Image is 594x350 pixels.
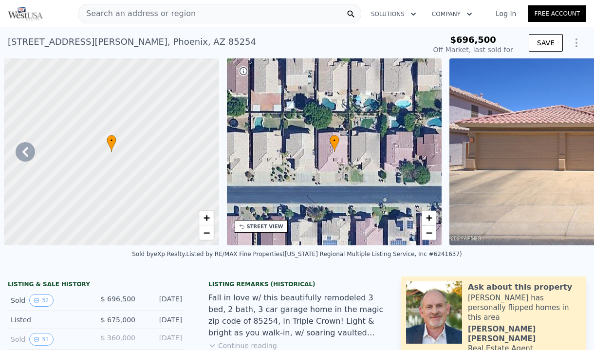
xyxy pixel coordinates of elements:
div: Fall in love w/ this beautifully remodeled 3 bed, 2 bath, 3 car garage home in the magic zip code... [208,292,386,339]
div: Listing Remarks (Historical) [208,280,386,288]
span: + [203,212,209,224]
button: View historical data [29,294,53,307]
a: Zoom in [422,211,436,225]
div: Sold [11,294,89,307]
div: Ask about this property [468,281,572,293]
span: − [426,226,432,239]
button: Show Options [567,33,586,53]
div: STREET VIEW [247,223,283,230]
span: − [203,226,209,239]
div: Listed [11,315,89,325]
div: [DATE] [143,294,182,307]
span: Search an address or region [78,8,196,19]
button: Solutions [363,5,424,23]
div: [DATE] [143,333,182,346]
div: [PERSON_NAME] has personally flipped homes in this area [468,293,581,322]
span: $ 696,500 [101,295,135,303]
button: SAVE [529,34,563,52]
span: • [107,136,116,145]
div: Sold [11,333,89,346]
img: Pellego [8,7,43,20]
button: Company [424,5,480,23]
div: [PERSON_NAME] [PERSON_NAME] [468,324,581,344]
div: Off Market, last sold for [433,45,513,55]
span: • [330,136,339,145]
div: LISTING & SALE HISTORY [8,280,185,290]
div: • [330,135,339,152]
a: Zoom in [199,211,214,225]
a: Log In [484,9,528,18]
span: $ 675,000 [101,316,135,324]
a: Zoom out [199,225,214,240]
a: Zoom out [422,225,436,240]
a: Free Account [528,5,586,22]
div: Listed by RE/MAX Fine Properties ([US_STATE] Regional Multiple Listing Service, Inc #6241637) [186,251,462,258]
span: $696,500 [450,35,496,45]
div: [STREET_ADDRESS][PERSON_NAME] , Phoenix , AZ 85254 [8,35,256,49]
span: $ 360,000 [101,334,135,342]
span: + [426,212,432,224]
button: View historical data [29,333,53,346]
div: Sold by eXp Realty . [132,251,186,258]
div: [DATE] [143,315,182,325]
div: • [107,135,116,152]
